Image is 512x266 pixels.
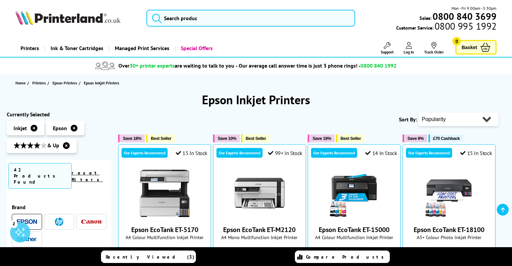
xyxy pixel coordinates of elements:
span: Save 19% [312,136,331,141]
img: Epson [17,219,37,224]
span: Brand [12,204,106,211]
a: Epson EcoTank ET-18100 [424,213,474,220]
button: Best Seller [241,135,270,142]
span: Compare Products [306,254,387,260]
a: Printers [15,40,44,57]
span: Epson Inkjet Printers [84,80,119,85]
img: Epson EcoTank ET-18100 [424,168,474,219]
a: Compare Products [295,251,390,263]
span: Customer Service: [396,23,497,31]
span: (6) [370,244,374,257]
div: Our Experts Recommend [216,148,263,158]
span: Recently Viewed (3) [106,254,195,260]
div: 14 In Stock [365,150,397,156]
div: Our Experts Recommend [406,148,452,158]
a: Printerland Logo [15,10,138,26]
a: Home [15,79,27,86]
a: Special Offers [174,40,218,57]
span: A3+ Colour Photo Inkjet Printer [406,234,492,240]
span: Support [381,49,394,54]
img: Epson EcoTank ET-15000 [329,168,379,219]
b: 0800 840 3699 [433,10,497,23]
span: 0800 840 1992 [361,62,397,69]
span: 0 [452,37,461,45]
span: (6) [180,244,184,257]
button: Save 19% [308,135,334,142]
div: 15 In Stock [176,150,207,156]
a: Epson EcoTank ET-5170 [131,225,198,234]
h1: Epson Inkjet Printers [7,92,505,108]
span: Log In [404,49,414,54]
a: Track Order [424,42,444,54]
span: - Our average call answer time is just 3 phone rings! - [236,62,397,69]
a: Recently Viewed (3) [101,251,196,263]
a: Epson EcoTank ET-M2120 [234,213,285,220]
a: Epson EcoTank ET-15000 [329,213,379,220]
span: Printers [32,79,46,86]
div: 15 In Stock [460,150,492,156]
span: Sort By: [399,116,417,123]
span: A4 Colour Multifunction Inkjet Printer [122,234,207,240]
a: Canon [81,218,101,226]
span: Save 9% [407,136,423,141]
span: Basket [462,43,477,52]
span: 30+ printer experts [130,62,175,69]
a: Printers [32,79,47,86]
a: Epson Printers [53,79,79,86]
span: Epson [53,125,67,131]
a: Epson EcoTank ET-18100 [414,225,484,234]
a: reset filters [72,170,103,183]
a: Epson EcoTank ET-15000 [319,225,389,234]
span: Inkjet [13,125,27,131]
span: 42 Products Found [8,163,72,189]
button: Save 9% [403,135,427,142]
button: £70 Cashback [429,135,463,142]
div: 2 [10,220,18,227]
img: Canon [81,220,101,224]
span: Epson Printers [53,79,77,86]
button: Best Seller [336,135,365,142]
a: Basket 0 [455,40,497,54]
div: 99+ In Stock [268,150,302,156]
button: Best Seller [146,135,175,142]
span: Best Seller [151,136,171,141]
span: Sales: [419,15,432,21]
span: Over are waiting to talk to you [118,62,234,69]
span: £70 Cashback [433,136,460,141]
div: Our Experts Recommend [311,148,357,158]
a: Managed Print Services [108,40,174,57]
a: Ink & Toner Cartridges [44,40,108,57]
div: Our Experts Recommend [122,148,168,158]
span: & Up [13,142,59,150]
span: (2) [465,244,469,257]
img: Printerland Logo [15,10,121,25]
span: Save 10% [218,136,236,141]
img: Epson EcoTank ET-5170 [139,168,190,219]
span: Mon - Fri 9:00am - 5:30pm [451,5,497,11]
a: Log In [404,42,414,54]
span: A4 Mono Multifunction Inkjet Printer [217,234,302,240]
img: HP [55,218,63,226]
a: Epson EcoTank ET-5170 [139,213,190,220]
input: Search produc [146,10,355,27]
div: Currently Selected [7,111,111,118]
button: Save 10% [213,135,240,142]
a: Epson [17,218,37,226]
a: 0800 840 3699 [432,13,497,20]
button: Save 18% [118,135,145,142]
span: Best Seller [246,136,266,141]
span: Ink & Toner Cartridges [50,40,103,57]
a: Epson EcoTank ET-M2120 [223,225,296,234]
a: HP [49,218,69,226]
span: (6) [275,244,279,257]
span: Save 18% [123,136,141,141]
a: Support [381,42,394,54]
span: Best Seller [341,136,361,141]
span: 0800 995 1992 [434,23,497,29]
img: Epson EcoTank ET-M2120 [234,168,285,219]
span: A4 Colour Multifunction Inkjet Printer [311,234,397,240]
